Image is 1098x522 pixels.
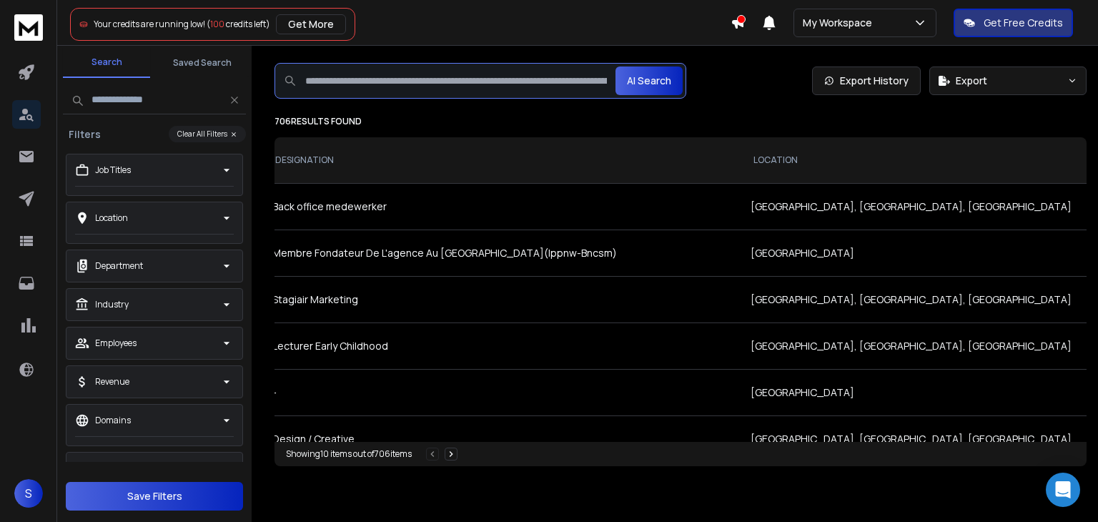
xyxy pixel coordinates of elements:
span: Export [956,74,987,88]
td: Design / Creative [264,416,742,463]
button: Search [63,48,150,78]
span: 100 [210,18,224,30]
p: Get Free Credits [984,16,1063,30]
button: S [14,479,43,508]
td: [GEOGRAPHIC_DATA] [742,370,1080,416]
td: [GEOGRAPHIC_DATA], [GEOGRAPHIC_DATA], [GEOGRAPHIC_DATA] [742,184,1080,230]
p: Revenue [95,376,129,388]
th: LOCATION [742,137,1080,184]
td: - [264,370,742,416]
p: My Workspace [803,16,878,30]
a: Export History [812,67,921,95]
p: Employees [95,338,137,349]
td: [GEOGRAPHIC_DATA] [742,230,1080,277]
td: [GEOGRAPHIC_DATA], [GEOGRAPHIC_DATA], [GEOGRAPHIC_DATA] [742,277,1080,323]
button: Clear All Filters [169,126,246,142]
button: Get More [276,14,346,34]
th: DESIGNATION [264,137,742,184]
img: logo [14,14,43,41]
h3: Filters [63,127,107,142]
p: Industry [95,299,129,310]
td: [GEOGRAPHIC_DATA], [GEOGRAPHIC_DATA], [GEOGRAPHIC_DATA] [742,416,1080,463]
span: Your credits are running low! [94,18,205,30]
button: Save Filters [66,482,243,511]
button: Get Free Credits [954,9,1073,37]
td: Stagiair Marketing [264,277,742,323]
td: Membre Fondateur De L'agence Au [GEOGRAPHIC_DATA](Ippnw-Bncsm) [264,230,742,277]
p: Domains [95,415,131,426]
div: Open Intercom Messenger [1046,473,1080,507]
p: Department [95,260,143,272]
button: AI Search [615,67,683,95]
span: ( credits left) [207,18,270,30]
button: Saved Search [159,49,246,77]
p: Job Titles [95,164,131,176]
div: Showing 10 items out of 706 items [286,448,412,460]
td: Back office medewerker [264,184,742,230]
td: [GEOGRAPHIC_DATA], [GEOGRAPHIC_DATA], [GEOGRAPHIC_DATA] [742,323,1080,370]
p: 706 results found [274,116,1087,127]
td: Lecturer Early Childhood [264,323,742,370]
p: Location [95,212,128,224]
